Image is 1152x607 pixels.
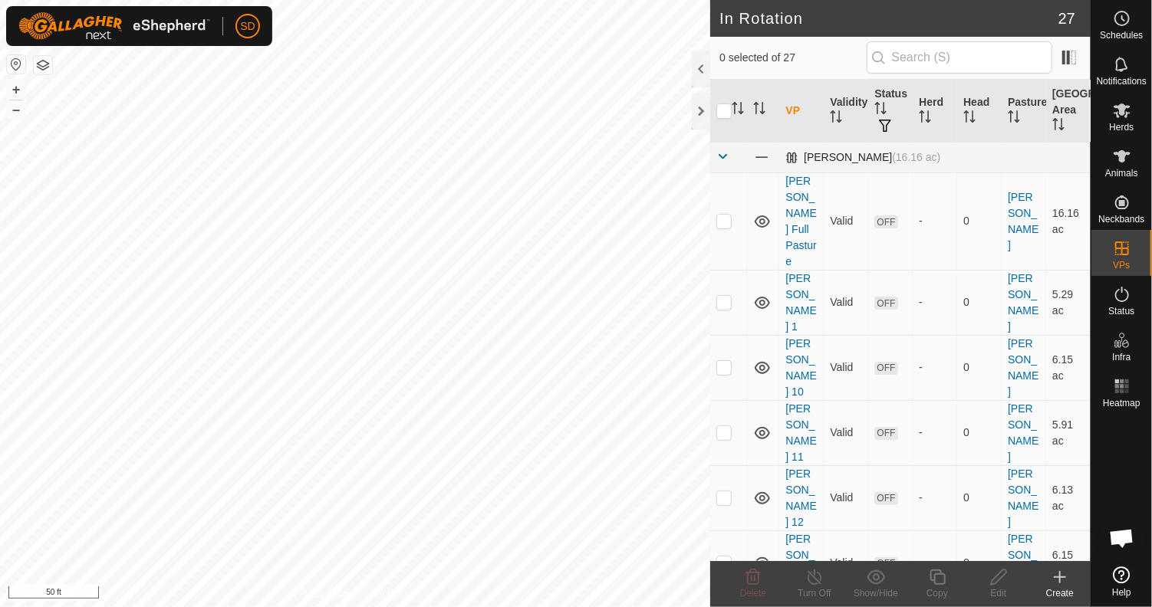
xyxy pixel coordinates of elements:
[7,55,25,74] button: Reset Map
[1002,80,1046,143] th: Pasture
[824,465,868,530] td: Valid
[240,18,255,34] span: SD
[1046,270,1091,335] td: 5.29 ac
[1008,113,1020,125] p-sorticon: Activate to sort
[957,530,1002,596] td: 0
[957,335,1002,400] td: 0
[295,587,352,601] a: Privacy Policy
[1091,560,1152,603] a: Help
[1046,80,1091,143] th: [GEOGRAPHIC_DATA] Area
[874,362,897,375] span: OFF
[824,172,868,270] td: Valid
[824,400,868,465] td: Valid
[785,337,816,398] a: [PERSON_NAME] 10
[719,9,1058,28] h2: In Rotation
[919,213,951,229] div: -
[1112,588,1131,597] span: Help
[785,175,816,267] a: [PERSON_NAME] Full Pasture
[892,151,940,163] span: (16.16 ac)
[868,80,913,143] th: Status
[1046,530,1091,596] td: 6.15 ac
[1099,515,1145,561] div: Open chat
[1008,402,1038,463] a: [PERSON_NAME]
[824,335,868,400] td: Valid
[919,490,951,506] div: -
[874,104,887,116] p-sorticon: Activate to sort
[1100,31,1143,40] span: Schedules
[1108,307,1134,316] span: Status
[957,80,1002,143] th: Head
[874,427,897,440] span: OFF
[1029,586,1091,600] div: Create
[1112,353,1131,362] span: Infra
[1103,399,1140,408] span: Heatmap
[874,492,897,505] span: OFF
[7,80,25,99] button: +
[1098,215,1144,224] span: Neckbands
[1109,123,1134,132] span: Herds
[874,215,897,228] span: OFF
[719,50,866,66] span: 0 selected of 27
[18,12,210,40] img: Gallagher Logo
[1008,272,1038,333] a: [PERSON_NAME]
[1097,77,1147,86] span: Notifications
[830,113,842,125] p-sorticon: Activate to sort
[1008,468,1038,528] a: [PERSON_NAME]
[740,588,767,599] span: Delete
[1052,120,1065,133] p-sorticon: Activate to sort
[1105,169,1138,178] span: Animals
[919,294,951,310] div: -
[824,270,868,335] td: Valid
[753,104,765,116] p-sorticon: Activate to sort
[845,586,907,600] div: Show/Hide
[785,468,816,528] a: [PERSON_NAME] 12
[779,80,824,143] th: VP
[1046,400,1091,465] td: 5.91 ac
[785,151,940,164] div: [PERSON_NAME]
[867,41,1052,74] input: Search (S)
[919,555,951,571] div: -
[957,465,1002,530] td: 0
[824,530,868,596] td: Valid
[874,297,897,310] span: OFF
[963,113,976,125] p-sorticon: Activate to sort
[1008,191,1038,251] a: [PERSON_NAME]
[913,80,957,143] th: Herd
[957,400,1002,465] td: 0
[1058,7,1075,30] span: 27
[732,104,744,116] p-sorticon: Activate to sort
[957,270,1002,335] td: 0
[1046,465,1091,530] td: 6.13 ac
[785,402,816,463] a: [PERSON_NAME] 11
[785,533,816,593] a: [PERSON_NAME] 2
[1113,261,1130,270] span: VPs
[957,172,1002,270] td: 0
[1008,337,1038,398] a: [PERSON_NAME]
[919,425,951,441] div: -
[785,272,816,333] a: [PERSON_NAME] 1
[968,586,1029,600] div: Edit
[1008,533,1038,593] a: [PERSON_NAME]
[784,586,845,600] div: Turn Off
[7,100,25,119] button: –
[919,359,951,376] div: -
[919,113,931,125] p-sorticon: Activate to sort
[824,80,868,143] th: Validity
[370,587,416,601] a: Contact Us
[874,557,897,570] span: OFF
[907,586,968,600] div: Copy
[1046,335,1091,400] td: 6.15 ac
[34,56,52,74] button: Map Layers
[1046,172,1091,270] td: 16.16 ac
